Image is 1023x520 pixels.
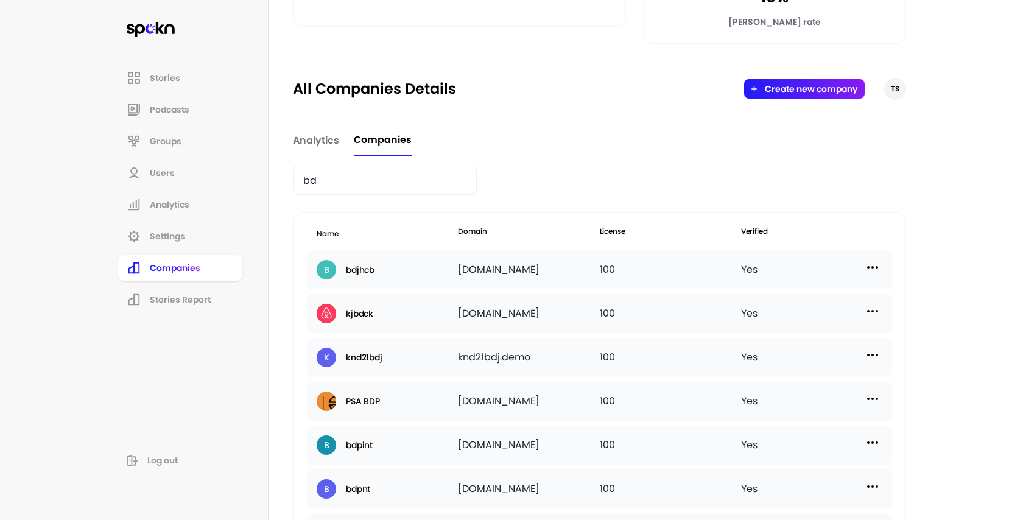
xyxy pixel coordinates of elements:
[600,435,741,455] div: 100
[317,304,336,323] img: none-1680780041972-301277.jpg
[458,348,599,367] div: knd21bdj.demo
[150,104,189,116] span: Podcasts
[600,392,741,411] div: 100
[458,392,599,411] div: [DOMAIN_NAME]
[741,435,882,455] div: Yes
[354,125,412,156] a: Companies
[741,348,882,367] div: Yes
[117,158,244,188] a: Users
[324,351,329,364] div: K
[346,353,382,363] h2: knd21bdj
[346,396,380,407] h2: PSA BDP
[324,439,329,452] div: B
[324,264,329,276] div: B
[600,304,741,323] div: 100
[117,449,244,471] button: Log out
[117,285,244,314] a: Stories Report
[293,166,477,195] input: Search
[891,84,899,94] span: TS
[884,78,906,100] button: TS
[726,16,823,29] p: [PERSON_NAME] rate
[354,133,412,147] span: Companies
[458,226,599,241] span: Domain
[117,222,244,251] a: Settings
[458,435,599,455] div: [DOMAIN_NAME]
[346,309,373,319] h2: kjbdck
[741,392,882,411] div: Yes
[150,199,189,211] span: Analytics
[117,95,244,124] a: Podcasts
[150,262,200,274] span: Companies
[324,483,329,496] div: B
[458,479,599,499] div: [DOMAIN_NAME]
[600,348,741,367] div: 100
[458,260,599,279] div: [DOMAIN_NAME]
[741,226,882,241] span: Verified
[293,125,339,156] a: Analytics
[150,135,181,147] span: Groups
[600,226,741,241] span: License
[741,304,882,323] div: Yes
[346,265,374,275] h2: bdjhcb
[117,63,244,93] a: Stories
[741,260,882,279] div: Yes
[458,304,599,323] div: [DOMAIN_NAME]
[741,479,882,499] div: Yes
[150,293,211,306] span: Stories Report
[317,228,338,239] span: Name
[765,84,857,94] button: Create new company
[346,484,370,494] h2: bdpnt
[317,392,336,411] img: none-1730745807922-805041.jpg
[150,167,175,179] span: Users
[117,127,244,156] a: Groups
[346,440,373,451] h2: bdpint
[117,253,244,283] a: Companies
[147,454,178,466] span: Log out
[293,79,456,99] h2: All Companies Details
[600,479,741,499] div: 100
[150,72,180,84] span: Stories
[293,133,339,148] span: Analytics
[600,260,741,279] div: 100
[117,190,244,219] a: Analytics
[150,230,185,242] span: Settings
